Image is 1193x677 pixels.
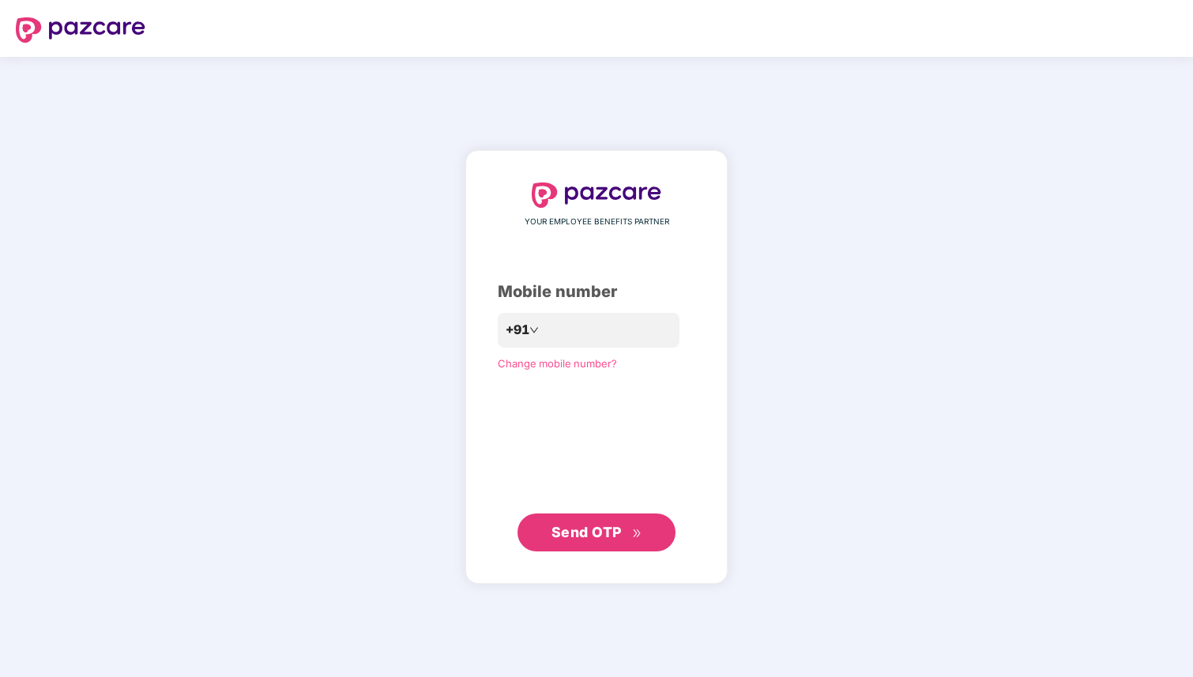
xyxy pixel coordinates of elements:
a: Change mobile number? [498,357,617,370]
span: YOUR EMPLOYEE BENEFITS PARTNER [525,216,669,228]
img: logo [532,182,661,208]
img: logo [16,17,145,43]
div: Mobile number [498,280,695,304]
button: Send OTPdouble-right [517,513,676,551]
span: +91 [506,320,529,340]
span: Send OTP [551,524,622,540]
span: down [529,325,539,335]
span: double-right [632,528,642,539]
